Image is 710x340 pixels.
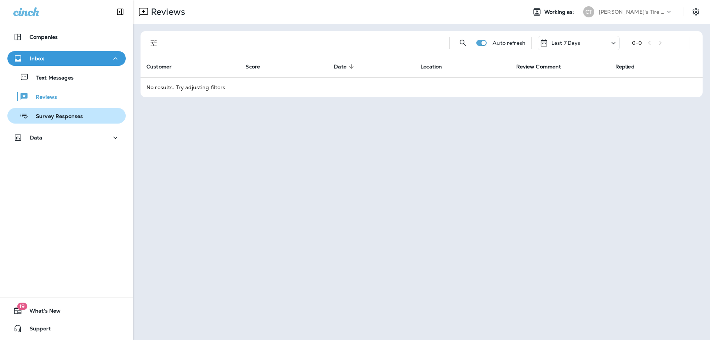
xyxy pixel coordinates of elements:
[420,64,442,70] span: Location
[246,63,270,70] span: Score
[7,303,126,318] button: 19What's New
[615,64,635,70] span: Replied
[29,75,74,82] p: Text Messages
[7,108,126,124] button: Survey Responses
[7,51,126,66] button: Inbox
[148,6,185,17] p: Reviews
[334,63,356,70] span: Date
[246,64,260,70] span: Score
[689,5,703,18] button: Settings
[599,9,665,15] p: [PERSON_NAME]'s Tire & Auto
[7,130,126,145] button: Data
[146,63,181,70] span: Customer
[544,9,576,15] span: Working as:
[110,4,131,19] button: Collapse Sidebar
[420,63,452,70] span: Location
[141,77,703,97] td: No results. Try adjusting filters
[516,63,571,70] span: Review Comment
[615,63,644,70] span: Replied
[7,70,126,85] button: Text Messages
[28,94,57,101] p: Reviews
[456,36,470,50] button: Search Reviews
[583,6,594,17] div: CT
[7,89,126,104] button: Reviews
[22,308,61,317] span: What's New
[28,113,83,120] p: Survey Responses
[22,326,51,334] span: Support
[30,135,43,141] p: Data
[7,30,126,44] button: Companies
[17,303,27,310] span: 19
[632,40,642,46] div: 0 - 0
[30,55,44,61] p: Inbox
[516,64,561,70] span: Review Comment
[146,36,161,50] button: Filters
[30,34,58,40] p: Companies
[334,64,346,70] span: Date
[146,64,172,70] span: Customer
[7,321,126,336] button: Support
[551,40,581,46] p: Last 7 Days
[493,40,525,46] p: Auto refresh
